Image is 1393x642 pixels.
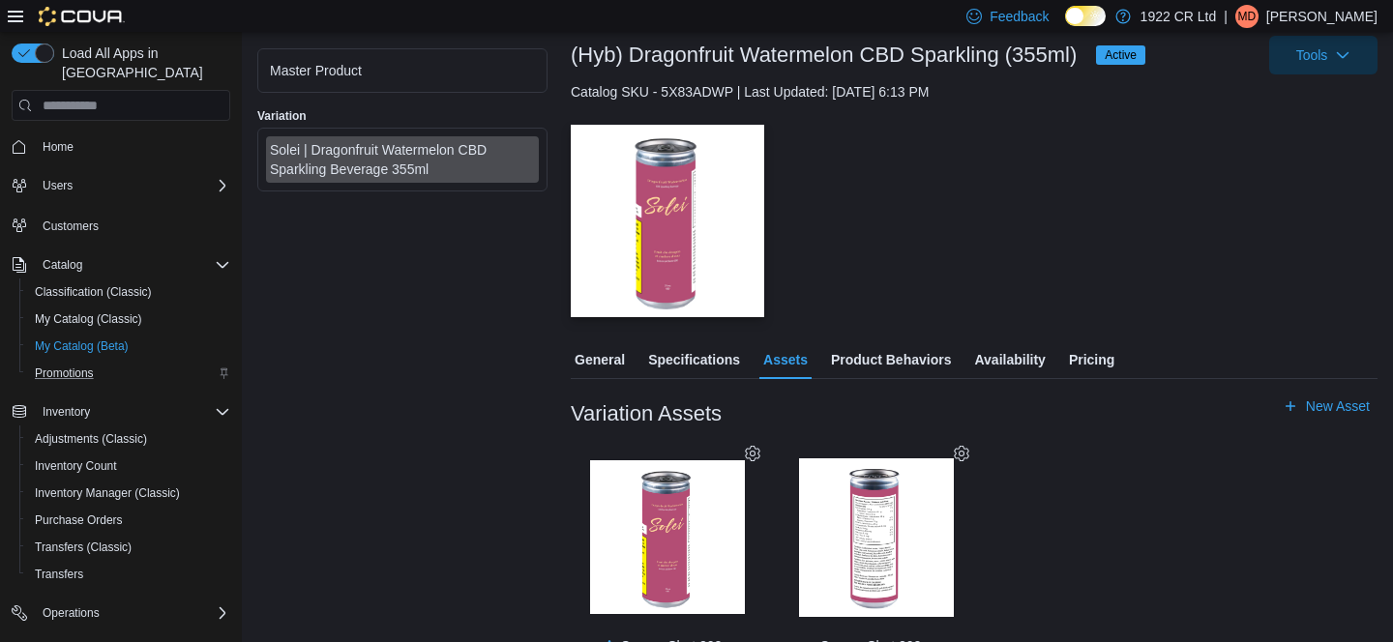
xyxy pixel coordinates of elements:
[4,172,238,199] button: Users
[35,540,132,555] span: Transfers (Classic)
[35,135,81,159] a: Home
[35,134,230,159] span: Home
[35,215,106,238] a: Customers
[1069,340,1114,379] span: Pricing
[974,340,1045,379] span: Availability
[19,278,238,306] button: Classification (Classic)
[1306,396,1370,416] span: New Asset
[1275,387,1378,425] button: New Asset
[27,536,139,559] a: Transfers (Classic)
[19,333,238,360] button: My Catalog (Beta)
[27,335,230,358] span: My Catalog (Beta)
[39,7,125,26] img: Cova
[990,7,1049,26] span: Feedback
[43,404,90,420] span: Inventory
[35,400,230,423] span: Inventory
[4,211,238,239] button: Customers
[257,108,307,124] label: Variation
[27,362,230,385] span: Promotions
[19,360,238,387] button: Promotions
[35,567,83,582] span: Transfers
[35,458,117,474] span: Inventory Count
[27,454,125,478] a: Inventory Count
[19,534,238,561] button: Transfers (Classic)
[27,536,230,559] span: Transfers (Classic)
[43,219,99,234] span: Customers
[27,563,230,586] span: Transfers
[1065,26,1066,27] span: Dark Mode
[35,485,180,501] span: Inventory Manager (Classic)
[831,340,951,379] span: Product Behaviors
[27,427,230,451] span: Adjustments (Classic)
[19,306,238,333] button: My Catalog (Classic)
[35,601,230,625] span: Operations
[43,605,100,621] span: Operations
[799,458,954,617] img: Image for Screen Shot 2025-09-10 at 6.12.48 PM.png
[43,139,74,155] span: Home
[35,213,230,237] span: Customers
[4,599,238,627] button: Operations
[1105,46,1137,64] span: Active
[35,365,94,381] span: Promotions
[35,431,147,447] span: Adjustments (Classic)
[27,454,230,478] span: Inventory Count
[35,253,90,277] button: Catalog
[27,307,230,331] span: My Catalog (Classic)
[27,280,160,304] a: Classification (Classic)
[575,340,625,379] span: General
[19,452,238,480] button: Inventory Count
[27,563,91,586] a: Transfers
[27,362,102,385] a: Promotions
[571,402,722,425] h3: Variation Assets
[1224,5,1228,28] p: |
[1141,5,1217,28] p: 1922 CR Ltd
[43,178,73,193] span: Users
[763,340,808,379] span: Assets
[1269,36,1378,74] button: Tools
[19,425,238,452] button: Adjustments (Classic)
[27,335,136,358] a: My Catalog (Beta)
[1065,6,1106,26] input: Dark Mode
[1266,5,1378,28] p: [PERSON_NAME]
[35,400,98,423] button: Inventory
[571,125,764,317] img: Image for (Hyb) Dragonfruit Watermelon CBD Sparkling (355ml)
[19,507,238,534] button: Purchase Orders
[43,257,82,273] span: Catalog
[4,132,238,160] button: Home
[27,427,155,451] a: Adjustments (Classic)
[35,311,142,327] span: My Catalog (Classic)
[571,82,1378,102] div: Catalog SKU - 5X83ADWP | Last Updated: [DATE] 6:13 PM
[1296,45,1328,65] span: Tools
[4,251,238,278] button: Catalog
[4,398,238,425] button: Inventory
[27,509,131,532] a: Purchase Orders
[19,480,238,507] button: Inventory Manager (Classic)
[1096,45,1145,65] span: Active
[1238,5,1257,28] span: MD
[19,561,238,588] button: Transfers
[35,284,152,300] span: Classification (Classic)
[270,140,535,179] div: Solei | Dragonfruit Watermelon CBD Sparkling Beverage 355ml
[27,481,188,505] a: Inventory Manager (Classic)
[270,61,535,80] div: Master Product
[35,174,230,197] span: Users
[35,338,129,354] span: My Catalog (Beta)
[571,44,1077,67] h3: (Hyb) Dragonfruit Watermelon CBD Sparkling (355ml)
[35,601,107,625] button: Operations
[1235,5,1259,28] div: Mike Dunn
[648,340,740,379] span: Specifications
[54,44,230,82] span: Load All Apps in [GEOGRAPHIC_DATA]
[35,253,230,277] span: Catalog
[27,280,230,304] span: Classification (Classic)
[27,307,150,331] a: My Catalog (Classic)
[27,481,230,505] span: Inventory Manager (Classic)
[35,174,80,197] button: Users
[35,512,123,528] span: Purchase Orders
[590,460,745,614] img: Image for Screen Shot 2025-09-10 at 6.12.41 PM.png
[27,509,230,532] span: Purchase Orders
